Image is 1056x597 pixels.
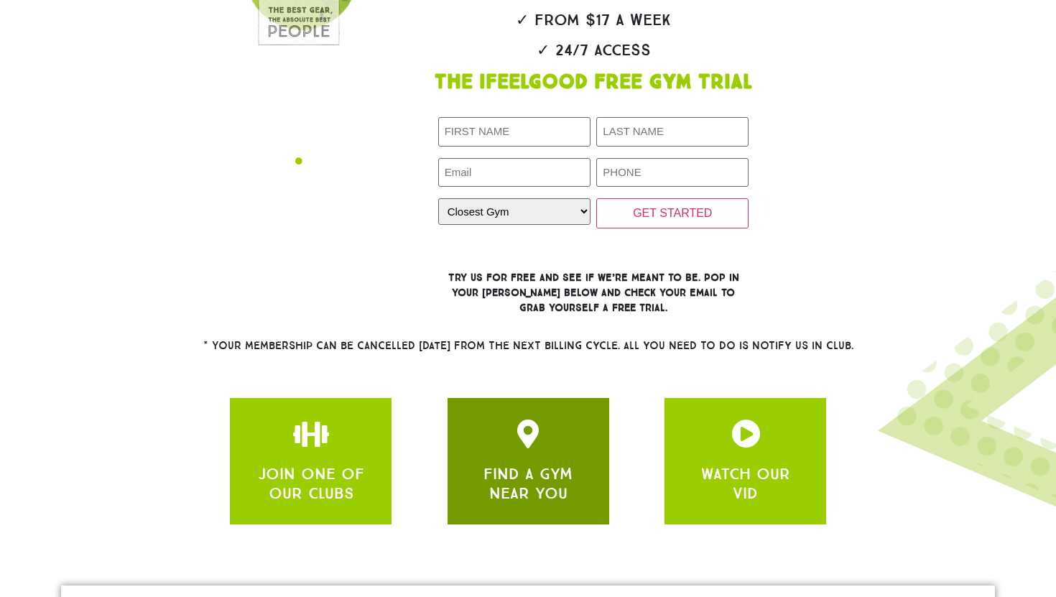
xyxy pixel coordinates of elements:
h1: The IfeelGood Free Gym Trial [371,73,815,93]
input: GET STARTED [596,198,749,228]
a: apbct__label_id__gravity_form [731,420,760,448]
a: apbct__label_id__gravity_form [297,420,325,448]
input: LAST NAME [596,117,749,147]
input: FIRST NAME [438,117,590,147]
h2: ✓ From $17 a week [371,12,815,28]
h2: * Your membership can be cancelled [DATE] from the next billing cycle. All you need to do is noti... [151,341,905,351]
h3: Try us for free and see if we’re meant to be. Pop in your [PERSON_NAME] below and check your emai... [438,270,749,315]
a: apbct__label_id__gravity_form [514,420,542,448]
a: FIND A GYM NEAR YOU [483,464,573,502]
a: WATCH OUR VID [701,464,790,502]
input: PHONE [596,158,749,188]
a: JOIN ONE OF OUR CLUBS [258,464,364,502]
h2: ✓ 24/7 Access [371,42,815,58]
input: Email [438,158,590,188]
